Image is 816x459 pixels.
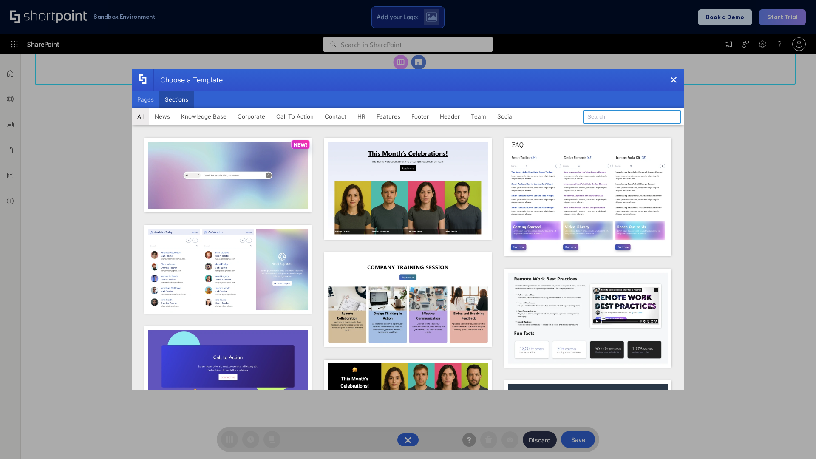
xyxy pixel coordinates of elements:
[176,108,232,125] button: Knowledge Base
[773,418,816,459] iframe: Chat Widget
[371,108,406,125] button: Features
[352,108,371,125] button: HR
[319,108,352,125] button: Contact
[132,91,159,108] button: Pages
[232,108,271,125] button: Corporate
[159,91,194,108] button: Sections
[149,108,176,125] button: News
[132,108,149,125] button: All
[583,110,681,124] input: Search
[294,142,307,148] p: NEW!
[465,108,492,125] button: Team
[434,108,465,125] button: Header
[153,69,223,91] div: Choose a Template
[406,108,434,125] button: Footer
[132,69,684,390] div: template selector
[492,108,519,125] button: Social
[271,108,319,125] button: Call To Action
